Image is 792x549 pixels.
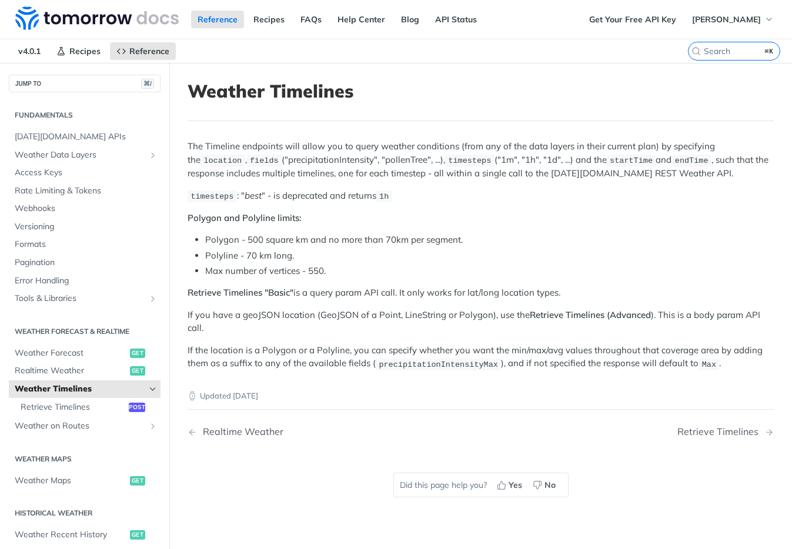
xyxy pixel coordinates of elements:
[677,426,764,437] div: Retrieve Timelines
[15,475,127,487] span: Weather Maps
[9,272,161,290] a: Error Handling
[675,156,709,165] span: endTime
[610,156,653,165] span: startTime
[188,287,293,298] strong: Retrieve Timelines "Basic"
[129,46,169,56] span: Reference
[9,417,161,435] a: Weather on RoutesShow subpages for Weather on Routes
[188,189,774,203] p: : " " - is deprecated and returns
[9,326,161,337] h2: Weather Forecast & realtime
[15,239,158,250] span: Formats
[130,366,145,376] span: get
[677,426,774,437] a: Next Page: Retrieve Timelines
[691,46,701,56] svg: Search
[331,11,392,28] a: Help Center
[50,42,107,60] a: Recipes
[148,421,158,431] button: Show subpages for Weather on Routes
[9,380,161,398] a: Weather TimelinesHide subpages for Weather Timelines
[188,140,774,180] p: The Timeline endpoints will allow you to query weather conditions (from any of the data layers in...
[530,309,651,320] strong: Retrieve Timelines (Advanced
[9,128,161,146] a: [DATE][DOMAIN_NAME] APIs
[188,81,774,102] h1: Weather Timelines
[294,11,328,28] a: FAQs
[448,156,491,165] span: timesteps
[395,11,426,28] a: Blog
[762,45,777,57] kbd: ⌘K
[188,426,439,437] a: Previous Page: Realtime Weather
[9,362,161,380] a: Realtime Weatherget
[15,347,127,359] span: Weather Forecast
[429,11,483,28] a: API Status
[110,42,176,60] a: Reference
[493,476,529,494] button: Yes
[15,6,179,30] img: Tomorrow.io Weather API Docs
[15,383,145,395] span: Weather Timelines
[129,403,145,412] span: post
[15,149,145,161] span: Weather Data Layers
[205,233,774,247] li: Polygon - 500 square km and no more than 70km per segment.
[509,479,522,491] span: Yes
[188,212,302,223] strong: Polygon and Polyline limits:
[15,167,158,179] span: Access Keys
[188,414,774,449] nav: Pagination Controls
[529,476,562,494] button: No
[205,249,774,263] li: Polyline - 70 km long.
[692,14,761,25] span: [PERSON_NAME]
[197,426,283,437] div: Realtime Weather
[191,11,244,28] a: Reference
[583,11,683,28] a: Get Your Free API Key
[379,192,389,201] span: 1h
[9,508,161,518] h2: Historical Weather
[9,236,161,253] a: Formats
[393,473,569,497] div: Did this page help you?
[15,275,158,287] span: Error Handling
[379,360,498,369] span: precipitationIntensityMax
[130,530,145,540] span: get
[9,344,161,362] a: Weather Forecastget
[15,203,158,215] span: Webhooks
[9,290,161,307] a: Tools & LibrariesShow subpages for Tools & Libraries
[15,365,127,377] span: Realtime Weather
[12,42,47,60] span: v4.0.1
[9,526,161,544] a: Weather Recent Historyget
[247,11,291,28] a: Recipes
[69,46,101,56] span: Recipes
[250,156,279,165] span: fields
[9,164,161,182] a: Access Keys
[191,192,233,201] span: timesteps
[130,476,145,486] span: get
[9,454,161,464] h2: Weather Maps
[15,293,145,304] span: Tools & Libraries
[21,401,126,413] span: Retrieve Timelines
[203,156,242,165] span: location
[188,344,774,371] p: If the location is a Polygon or a Polyline, you can specify whether you want the min/max/avg valu...
[15,399,161,416] a: Retrieve Timelinespost
[148,150,158,160] button: Show subpages for Weather Data Layers
[15,131,158,143] span: [DATE][DOMAIN_NAME] APIs
[9,146,161,164] a: Weather Data LayersShow subpages for Weather Data Layers
[15,257,158,269] span: Pagination
[188,390,774,402] p: Updated [DATE]
[148,384,158,394] button: Hide subpages for Weather Timelines
[9,75,161,92] button: JUMP TO⌘/
[686,11,780,28] button: [PERSON_NAME]
[9,254,161,272] a: Pagination
[188,286,774,300] p: is a query param API call. It only works for lat/long location types.
[702,360,716,369] span: Max
[245,190,262,201] em: best
[9,472,161,490] a: Weather Mapsget
[205,265,774,278] li: Max number of vertices - 550.
[141,79,154,89] span: ⌘/
[9,182,161,200] a: Rate Limiting & Tokens
[9,200,161,217] a: Webhooks
[15,185,158,197] span: Rate Limiting & Tokens
[15,529,127,541] span: Weather Recent History
[9,218,161,236] a: Versioning
[148,294,158,303] button: Show subpages for Tools & Libraries
[9,110,161,120] h2: Fundamentals
[544,479,556,491] span: No
[130,349,145,358] span: get
[15,420,145,432] span: Weather on Routes
[188,309,774,335] p: If you have a geoJSON location (GeoJSON of a Point, LineString or Polygon), use the ). This is a ...
[15,221,158,233] span: Versioning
